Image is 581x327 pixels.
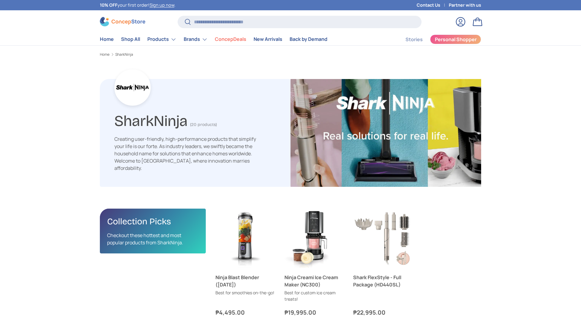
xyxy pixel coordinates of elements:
[115,53,133,56] a: SharkNinja
[290,79,481,187] img: SharkNinja
[100,2,117,8] strong: 10% OFF
[284,274,344,288] a: Ninja Creami Ice Cream Maker (NC300)
[180,33,211,45] summary: Brands
[100,17,145,26] img: ConcepStore
[149,2,174,8] a: Sign up now
[449,2,481,8] a: Partner with us
[114,135,257,172] div: Creating user-friendly, high-performance products that simplify your life is our forte. As indust...
[100,33,327,45] nav: Primary
[417,2,449,8] a: Contact Us
[254,33,282,45] a: New Arrivals
[353,209,412,268] a: Shark FlexStyle - Full Package (HD440SL)
[284,209,344,268] a: Ninja Creami Ice Cream Maker (NC300)
[107,232,199,246] p: Checkout these hottest and most popular products from SharkNinja.
[184,33,208,45] a: Brands
[114,110,188,130] h1: SharkNinja
[290,33,327,45] a: Back by Demand
[100,2,176,8] p: your first order! .
[215,33,246,45] a: ConcepDeals
[147,33,176,45] a: Products
[100,52,481,57] nav: Breadcrumbs
[435,37,477,42] span: Personal Shopper
[100,53,110,56] a: Home
[190,122,217,127] span: (20 products)
[215,274,275,288] a: Ninja Blast Blender ([DATE])
[215,209,275,268] a: Ninja Blast Blender (BC151)
[121,33,140,45] a: Shop All
[391,33,481,45] nav: Secondary
[107,216,199,227] h2: Collection Picks
[405,34,423,45] a: Stories
[144,33,180,45] summary: Products
[100,33,114,45] a: Home
[353,274,412,288] a: Shark FlexStyle - Full Package (HD440SL)
[430,35,481,44] a: Personal Shopper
